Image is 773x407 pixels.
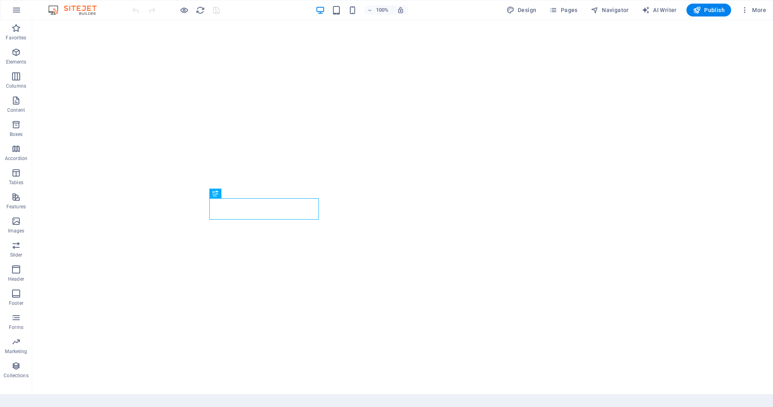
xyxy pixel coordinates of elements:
[5,155,27,162] p: Accordion
[376,5,389,15] h6: 100%
[693,6,725,14] span: Publish
[738,4,769,16] button: More
[741,6,766,14] span: More
[642,6,677,14] span: AI Writer
[6,83,26,89] p: Columns
[195,5,205,15] button: reload
[397,6,404,14] i: On resize automatically adjust zoom level to fit chosen device.
[549,6,577,14] span: Pages
[9,179,23,186] p: Tables
[196,6,205,15] i: Reload page
[506,6,537,14] span: Design
[503,4,540,16] button: Design
[10,252,23,258] p: Slider
[10,131,23,138] p: Boxes
[503,4,540,16] div: Design (Ctrl+Alt+Y)
[587,4,632,16] button: Navigator
[6,59,27,65] p: Elements
[639,4,680,16] button: AI Writer
[4,372,28,379] p: Collections
[6,203,26,210] p: Features
[8,228,25,234] p: Images
[9,324,23,331] p: Forms
[364,5,393,15] button: 100%
[9,300,23,306] p: Footer
[46,5,107,15] img: Editor Logo
[7,107,25,113] p: Content
[591,6,629,14] span: Navigator
[546,4,581,16] button: Pages
[5,348,27,355] p: Marketing
[8,276,24,282] p: Header
[6,35,26,41] p: Favorites
[179,5,189,15] button: Click here to leave preview mode and continue editing
[686,4,731,16] button: Publish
